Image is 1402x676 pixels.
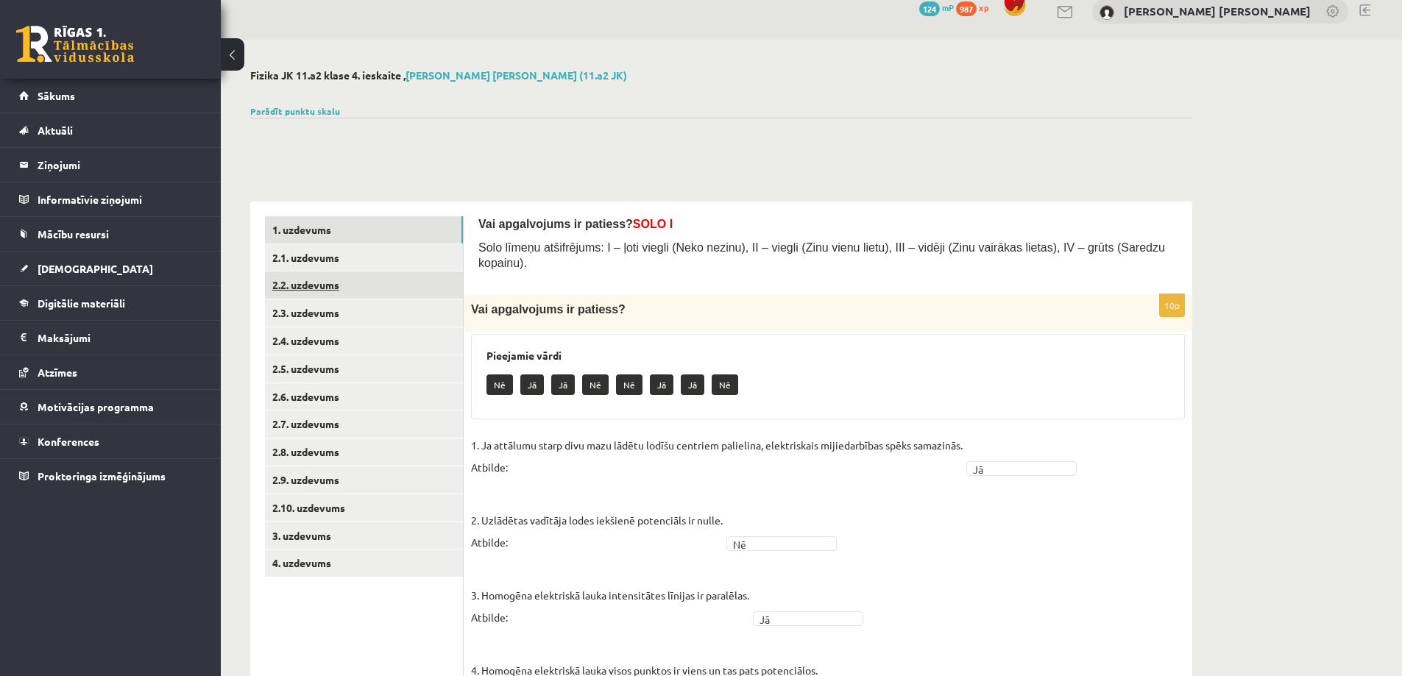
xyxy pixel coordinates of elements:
[250,105,340,117] a: Parādīt punktu skalu
[471,434,963,478] p: 1. Ja attālumu starp divu mazu lādētu lodīšu centriem palielina, elektriskais mijiedarbības spēks...
[520,374,544,395] p: Jā
[956,1,996,13] a: 987 xp
[19,148,202,182] a: Ziņojumi
[38,366,77,379] span: Atzīmes
[265,410,463,438] a: 2.7. uzdevums
[956,1,977,16] span: 987
[265,522,463,549] a: 3. uzdevums
[1100,5,1114,20] img: Juris Eduards Pleikšnis
[265,216,463,243] a: 1. uzdevums
[979,1,988,13] span: xp
[265,244,463,271] a: 2.1. uzdevums
[250,69,1192,82] h2: Fizika JK 11.a2 klase 4. ieskaite ,
[19,390,202,424] a: Motivācijas programma
[486,374,513,395] p: Nē
[478,241,1165,269] span: Solo līmeņu atšifrējums: I – ļoti viegli (Neko nezinu), II – viegli (Zinu vienu lietu), III – vid...
[19,113,202,147] a: Aktuāli
[38,124,73,137] span: Aktuāli
[38,182,202,216] legend: Informatīvie ziņojumi
[760,612,843,627] span: Jā
[486,349,1169,362] h3: Pieejamie vārdi
[19,217,202,251] a: Mācību resursi
[265,549,463,577] a: 4. uzdevums
[733,537,817,552] span: Nē
[265,494,463,522] a: 2.10. uzdevums
[19,252,202,285] a: [DEMOGRAPHIC_DATA]
[265,355,463,383] a: 2.5. uzdevums
[471,487,723,553] p: 2. Uzlādētas vadītāja lodes iekšienē potenciāls ir nulle. Atbilde:
[406,68,627,82] a: [PERSON_NAME] [PERSON_NAME] (11.a2 JK)
[551,374,575,395] p: Jā
[38,435,99,448] span: Konferences
[942,1,954,13] span: mP
[19,355,202,389] a: Atzīmes
[265,383,463,410] a: 2.6. uzdevums
[633,218,673,230] span: SOLO I
[265,327,463,355] a: 2.4. uzdevums
[38,400,154,413] span: Motivācijas programma
[19,182,202,216] a: Informatīvie ziņojumi
[16,26,134,63] a: Rīgas 1. Tālmācības vidusskola
[966,461,1077,476] a: Jā
[38,321,202,355] legend: Maksājumi
[1159,293,1185,317] p: 10p
[650,374,673,395] p: Jā
[19,321,202,355] a: Maksājumi
[616,374,642,395] p: Nē
[265,466,463,494] a: 2.9. uzdevums
[681,374,704,395] p: Jā
[265,299,463,327] a: 2.3. uzdevums
[38,148,202,182] legend: Ziņojumi
[38,89,75,102] span: Sākums
[38,262,153,275] span: [DEMOGRAPHIC_DATA]
[973,462,1057,477] span: Jā
[19,424,202,458] a: Konferences
[478,218,673,230] span: Vai apgalvojums ir patiess?
[265,438,463,466] a: 2.8. uzdevums
[753,611,863,626] a: Jā
[19,79,202,113] a: Sākums
[38,227,109,241] span: Mācību resursi
[1124,4,1311,18] a: [PERSON_NAME] [PERSON_NAME]
[38,296,125,310] span: Digitālie materiāli
[919,1,940,16] span: 124
[712,374,738,395] p: Nē
[726,536,837,551] a: Nē
[582,374,609,395] p: Nē
[265,271,463,299] a: 2.2. uzdevums
[471,562,749,628] p: 3. Homogēna elektriskā lauka intensitātes līnijas ir paralēlas. Atbilde:
[19,286,202,320] a: Digitālie materiāli
[919,1,954,13] a: 124 mP
[19,459,202,493] a: Proktoringa izmēģinājums
[38,469,166,483] span: Proktoringa izmēģinājums
[471,303,626,316] span: Vai apgalvojums ir patiess?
